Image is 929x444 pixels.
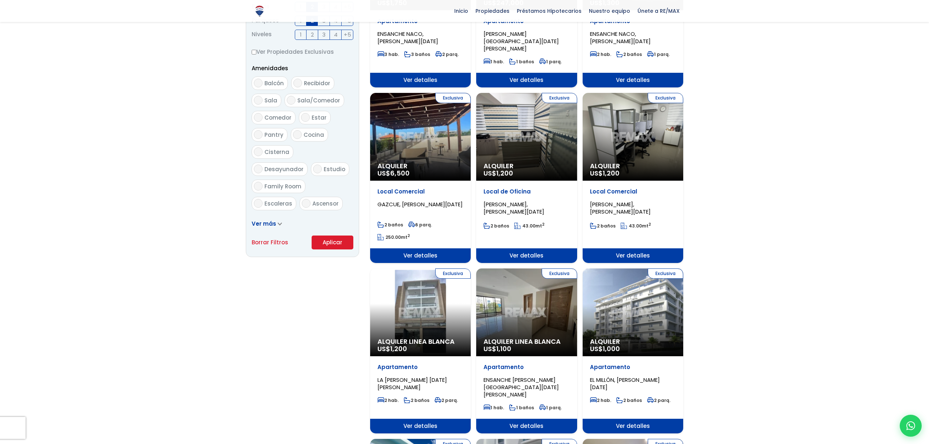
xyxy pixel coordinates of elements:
span: Ver detalles [583,248,683,263]
a: Ver más [252,220,282,227]
span: 2 hab. [590,397,611,403]
span: 1,000 [603,344,620,353]
input: Desayunador [254,165,263,173]
span: 2 baños [616,51,642,57]
span: Exclusiva [542,268,577,279]
span: 1 [300,30,302,39]
input: Balcón [254,79,263,87]
span: 1 parq. [539,405,562,411]
span: EL MILLÓN, [PERSON_NAME][DATE] [590,376,660,391]
span: Ver más [252,220,276,227]
span: [PERSON_NAME], [PERSON_NAME][DATE] [590,200,651,215]
span: 6 parq. [408,222,432,228]
span: Exclusiva [435,93,471,103]
span: Ver detalles [583,419,683,433]
span: Alquiler Linea Blanca [377,338,463,345]
span: Cocina [304,131,324,139]
span: ENSANCHE NACO, [PERSON_NAME][DATE] [377,30,438,45]
span: US$ [377,344,407,353]
span: 2 baños [404,397,429,403]
span: 250.00 [385,234,401,240]
img: Logo de REMAX [253,5,266,18]
span: Pantry [264,131,283,139]
input: Family Room [254,182,263,191]
sup: 2 [648,222,651,227]
span: 2 baños [616,397,642,403]
input: Recibidor [293,79,302,87]
span: 2 hab. [590,51,611,57]
span: mt [377,234,410,240]
span: 1,100 [496,344,511,353]
input: Ascensor [302,199,311,208]
span: 1 hab. [484,405,504,411]
a: Exclusiva Alquiler US$1,200 Local Comercial [PERSON_NAME], [PERSON_NAME][DATE] 2 baños 43.00mt2 V... [583,93,683,263]
span: 43.00 [629,223,642,229]
span: 2 hab. [377,397,399,403]
p: Apartamento [377,364,463,371]
span: Préstamos Hipotecarios [513,5,585,16]
span: Inicio [451,5,472,16]
span: 1 parq. [647,51,670,57]
span: Comedor [264,114,292,121]
p: Local Comercial [590,188,676,195]
span: Alquiler [590,338,676,345]
sup: 2 [542,222,545,227]
span: mt [514,223,545,229]
span: Estudio [324,165,345,173]
label: Ver Propiedades Exclusivas [252,47,353,56]
span: [PERSON_NAME], [PERSON_NAME][DATE] [484,200,544,215]
span: ENSANCHE [PERSON_NAME][GEOGRAPHIC_DATA][DATE][PERSON_NAME] [484,376,559,398]
a: Exclusiva Alquiler US$6,500 Local Comercial GAZCUE, [PERSON_NAME][DATE] 2 baños 6 parq. 250.00mt2... [370,93,471,263]
span: Ascensor [312,200,339,207]
span: Family Room [264,183,301,190]
span: 1 hab. [484,59,504,65]
a: Exclusiva Alquiler Linea Blanca US$1,200 Apartamento LA [PERSON_NAME] [DATE][PERSON_NAME] 2 hab. ... [370,268,471,433]
p: Local de Oficina [484,188,569,195]
input: Sala/Comedor [287,96,296,105]
span: GAZCUE, [PERSON_NAME][DATE] [377,200,463,208]
span: Recibidor [304,79,330,87]
span: Únete a RE/MAX [634,5,683,16]
input: Sala [254,96,263,105]
span: Alquiler [590,162,676,170]
sup: 2 [407,233,410,238]
span: Estar [312,114,327,121]
span: US$ [377,169,410,178]
span: Balcón [264,79,284,87]
span: 2 [311,30,314,39]
span: Cisterna [264,148,289,156]
span: US$ [590,344,620,353]
input: Cisterna [254,147,263,156]
a: Exclusiva Alquiler US$1,200 Local de Oficina [PERSON_NAME], [PERSON_NAME][DATE] 2 baños 43.00mt2 ... [476,93,577,263]
span: 1,200 [390,344,407,353]
span: Exclusiva [648,93,683,103]
input: Ver Propiedades Exclusivas [252,50,256,54]
span: 1 baños [509,405,534,411]
input: Escaleras [254,199,263,208]
span: 4 [334,30,338,39]
span: Ver detalles [476,248,577,263]
span: Alquiler Linea Blanca [484,338,569,345]
span: US$ [484,344,511,353]
p: Local Comercial [377,188,463,195]
span: Ver detalles [370,419,471,433]
span: US$ [484,169,513,178]
span: 1,200 [496,169,513,178]
span: 3 hab. [377,51,399,57]
a: Exclusiva Alquiler US$1,000 Apartamento EL MILLÓN, [PERSON_NAME][DATE] 2 hab. 2 baños 2 parq. Ver... [583,268,683,433]
span: +5 [344,30,351,39]
span: Sala/Comedor [297,97,340,104]
input: Comedor [254,113,263,122]
a: Borrar Filtros [252,238,288,247]
span: 2 parq. [647,397,670,403]
span: 2 parq. [435,397,458,403]
span: Alquiler [484,162,569,170]
input: Estar [301,113,310,122]
span: ENSANCHE NACO, [PERSON_NAME][DATE] [590,30,651,45]
span: Nuestro equipo [585,5,634,16]
span: Propiedades [472,5,513,16]
span: Exclusiva [435,268,471,279]
span: 1 baños [509,59,534,65]
span: Ver detalles [583,73,683,87]
input: Pantry [254,130,263,139]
